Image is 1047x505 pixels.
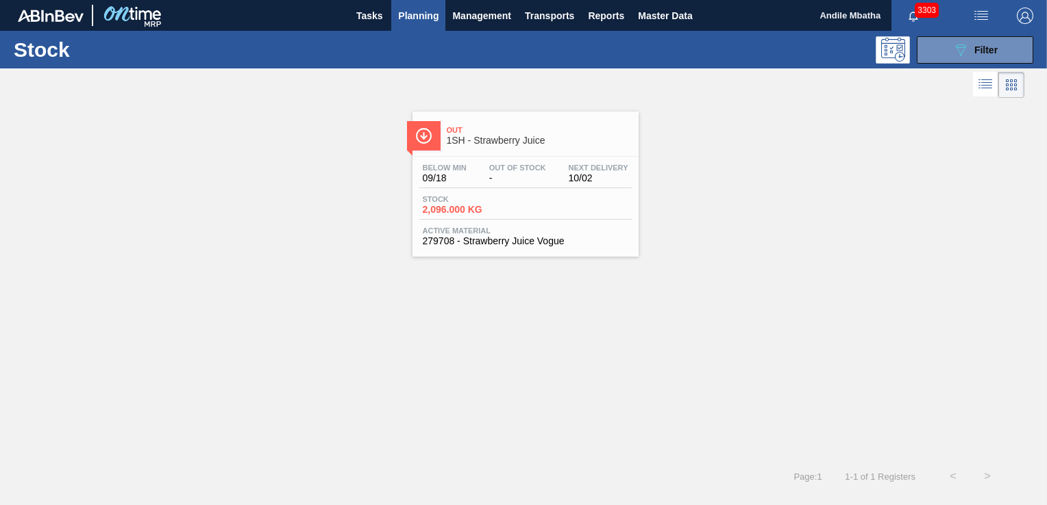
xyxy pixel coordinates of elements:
button: > [970,459,1005,493]
img: userActions [973,8,989,24]
span: 1SH - Strawberry Juice [447,135,632,146]
span: Transports [525,8,574,24]
img: TNhmsLtSVTkK8tSr43FrP2fwEKptu5GPRR3wAAAABJRU5ErkJggg== [18,10,84,22]
span: Active Material [423,226,628,235]
h1: Stock [14,42,210,57]
span: Tasks [354,8,384,24]
span: Below Min [423,164,467,172]
span: Out [447,126,632,134]
span: Planning [398,8,439,24]
span: Page : 1 [793,471,822,482]
div: List Vision [973,72,998,98]
span: Filter [974,44,998,55]
button: < [936,459,970,493]
span: Reports [588,8,624,24]
span: Next Delivery [569,164,628,172]
span: 279708 - Strawberry Juice Vogue [423,236,628,246]
button: Notifications [891,6,935,25]
span: 1 - 1 of 1 Registers [843,471,915,482]
span: Stock [423,195,519,203]
button: Filter [917,36,1033,64]
span: Out Of Stock [489,164,546,172]
img: Logout [1017,8,1033,24]
span: - [489,173,546,183]
span: Master Data [638,8,692,24]
span: 09/18 [423,173,467,183]
span: 3303 [915,3,939,18]
div: Card Vision [998,72,1024,98]
span: 2,096.000 KG [423,205,519,215]
span: 10/02 [569,173,628,183]
a: ÍconeOut1SH - Strawberry JuiceBelow Min09/18Out Of Stock-Next Delivery10/02Stock2,096.000 KGActiv... [402,101,645,257]
img: Ícone [415,127,432,144]
span: Management [452,8,511,24]
div: Programming: no user selected [876,36,910,64]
